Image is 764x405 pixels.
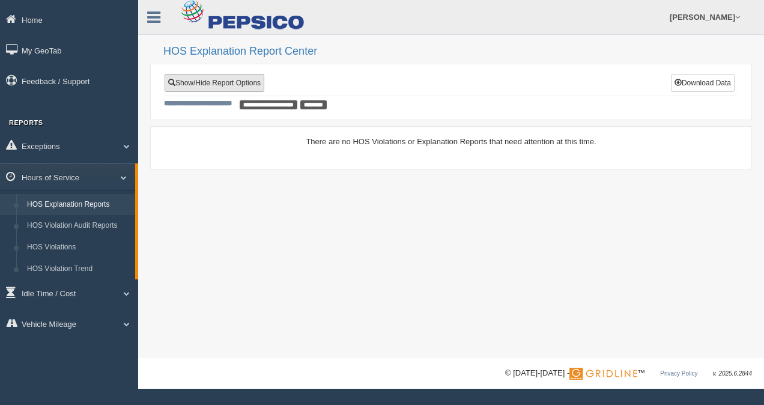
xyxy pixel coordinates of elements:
[569,368,637,380] img: Gridline
[713,370,752,377] span: v. 2025.6.2844
[505,367,752,380] div: © [DATE]-[DATE] - ™
[660,370,697,377] a: Privacy Policy
[165,74,264,92] a: Show/Hide Report Options
[22,215,135,237] a: HOS Violation Audit Reports
[671,74,735,92] button: Download Data
[22,258,135,280] a: HOS Violation Trend
[163,46,752,58] h2: HOS Explanation Report Center
[22,194,135,216] a: HOS Explanation Reports
[164,136,738,147] div: There are no HOS Violations or Explanation Reports that need attention at this time.
[22,237,135,258] a: HOS Violations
